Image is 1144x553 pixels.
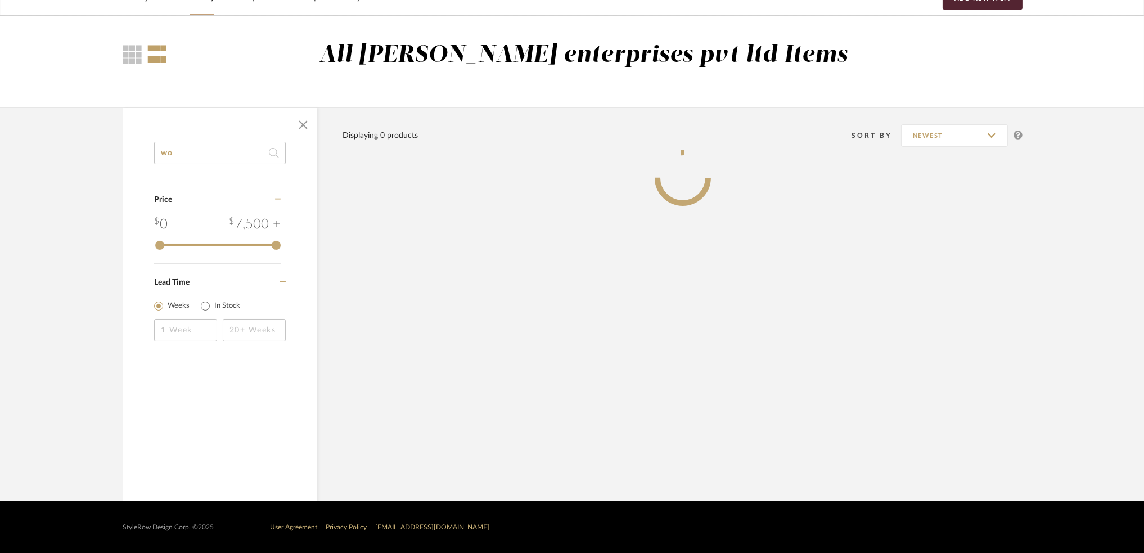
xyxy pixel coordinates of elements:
[375,524,489,530] a: [EMAIL_ADDRESS][DOMAIN_NAME]
[154,196,172,204] span: Price
[229,214,281,235] div: 7,500 +
[852,130,901,141] div: Sort By
[270,524,317,530] a: User Agreement
[292,114,314,136] button: Close
[223,319,286,341] input: 20+ Weeks
[343,129,418,142] div: Displaying 0 products
[154,214,168,235] div: 0
[326,524,367,530] a: Privacy Policy
[154,278,190,286] span: Lead Time
[319,41,848,70] div: All [PERSON_NAME] enterprises pvt ltd Items
[154,319,217,341] input: 1 Week
[154,142,286,164] input: Search within 0 results
[214,300,240,312] label: In Stock
[123,523,214,532] div: StyleRow Design Corp. ©2025
[168,300,190,312] label: Weeks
